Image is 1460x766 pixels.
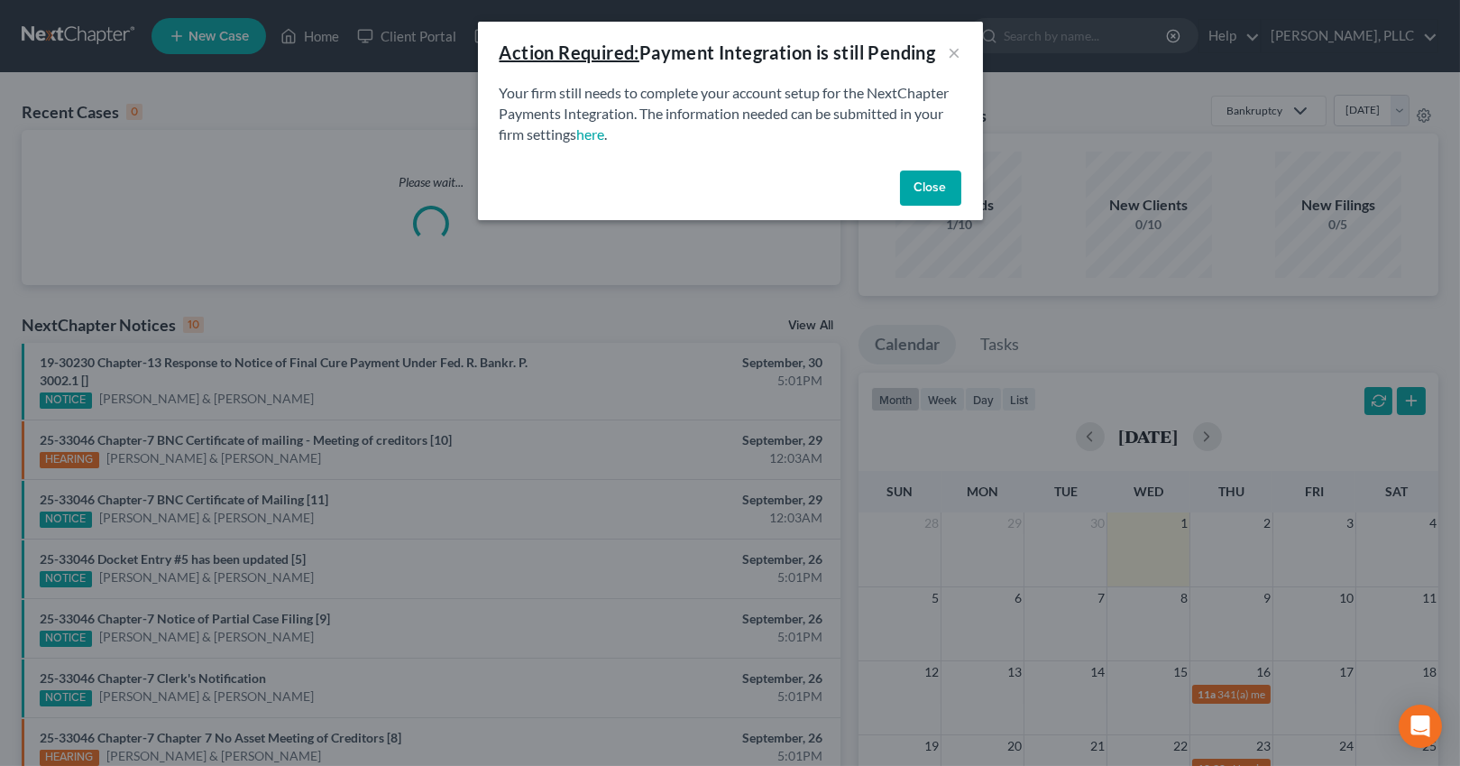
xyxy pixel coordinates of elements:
p: Your firm still needs to complete your account setup for the NextChapter Payments Integration. Th... [500,83,961,145]
a: here [577,125,605,143]
button: Close [900,171,961,207]
div: Payment Integration is still Pending [500,40,936,65]
u: Action Required: [500,42,639,63]
button: × [949,42,961,63]
div: Open Intercom Messenger [1399,705,1442,748]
